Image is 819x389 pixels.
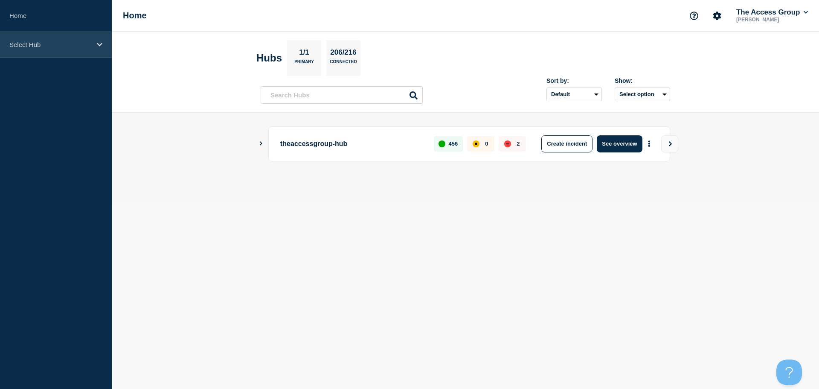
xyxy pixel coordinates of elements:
[776,360,802,385] iframe: Help Scout Beacon - Open
[685,7,703,25] button: Support
[473,140,479,147] div: affected
[546,77,602,84] div: Sort by:
[504,140,511,147] div: down
[661,135,678,152] button: View
[9,41,91,48] p: Select Hub
[256,52,282,64] h2: Hubs
[439,140,445,147] div: up
[123,11,147,20] h1: Home
[327,48,360,59] p: 206/216
[644,136,655,152] button: More actions
[330,59,357,68] p: Connected
[735,17,810,23] p: [PERSON_NAME]
[615,88,670,101] button: Select option
[597,135,642,152] button: See overview
[485,140,488,147] p: 0
[294,59,314,68] p: Primary
[541,135,592,152] button: Create incident
[546,88,602,101] select: Sort by
[259,140,263,147] button: Show Connected Hubs
[261,86,423,104] input: Search Hubs
[615,77,670,84] div: Show:
[449,140,458,147] p: 456
[708,7,726,25] button: Account settings
[735,8,810,17] button: The Access Group
[280,135,424,152] p: theaccessgroup-hub
[296,48,313,59] p: 1/1
[517,140,520,147] p: 2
